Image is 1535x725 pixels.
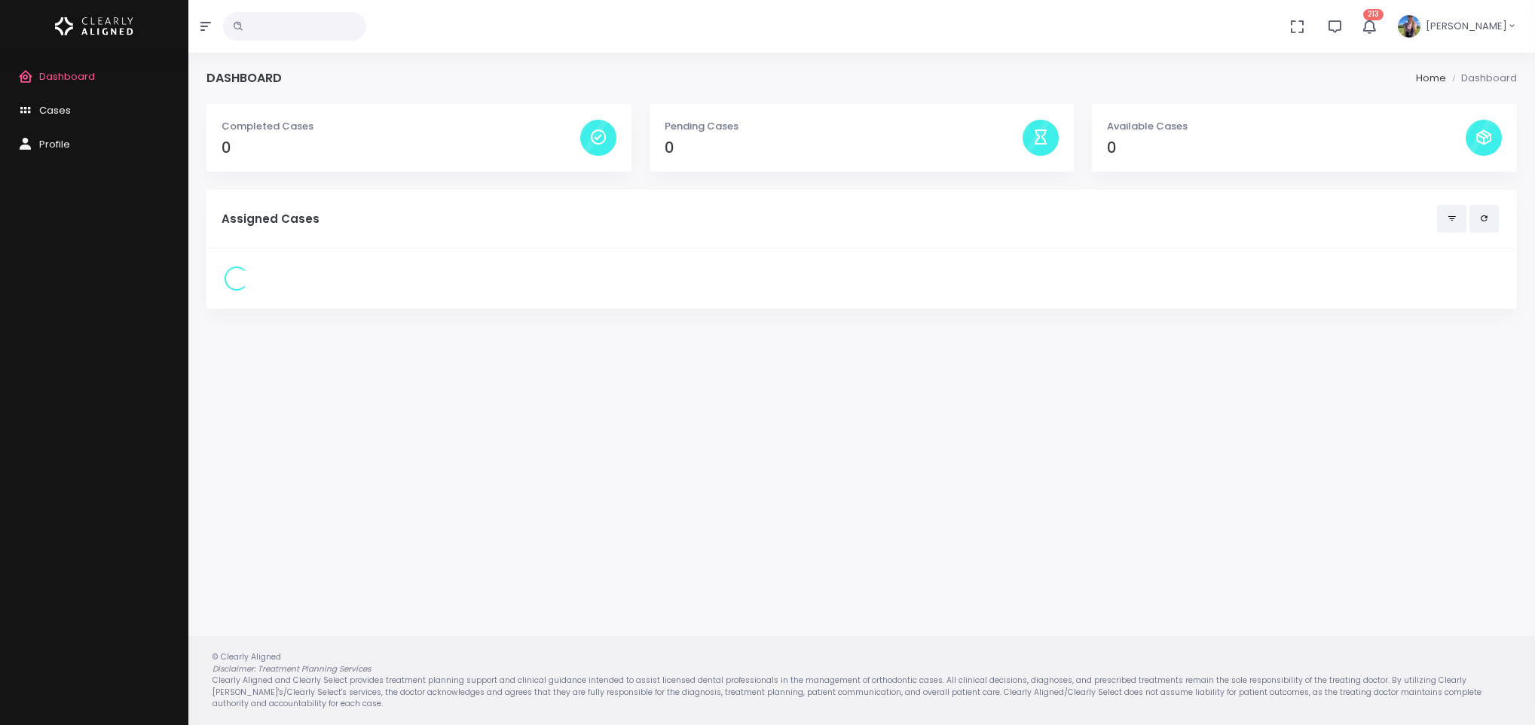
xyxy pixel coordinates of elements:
div: © Clearly Aligned Clearly Aligned and Clearly Select provides treatment planning support and clin... [197,651,1526,710]
h4: Dashboard [206,71,282,85]
p: Completed Cases [222,119,580,134]
h4: 0 [665,139,1023,157]
em: Disclaimer: Treatment Planning Services [213,663,371,675]
h4: 0 [222,139,580,157]
span: Dashboard [39,69,95,84]
img: Logo Horizontal [55,11,133,42]
span: 213 [1363,9,1384,20]
p: Pending Cases [665,119,1023,134]
span: Cases [39,103,71,117]
li: Home [1416,71,1446,86]
p: Available Cases [1107,119,1466,134]
span: [PERSON_NAME] [1426,19,1507,34]
span: Profile [39,137,70,151]
h5: Assigned Cases [222,212,1437,226]
h4: 0 [1107,139,1466,157]
img: Header Avatar [1396,13,1423,40]
li: Dashboard [1446,71,1517,86]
